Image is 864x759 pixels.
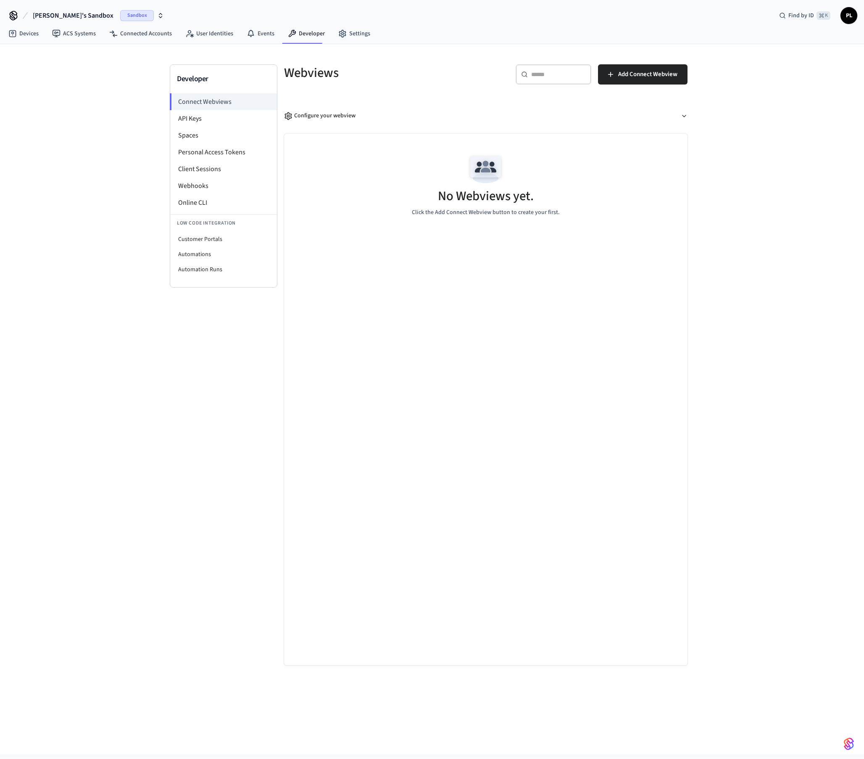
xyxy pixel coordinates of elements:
[618,69,677,80] span: Add Connect Webview
[120,10,154,21] span: Sandbox
[170,262,277,277] li: Automation Runs
[170,194,277,211] li: Online CLI
[438,188,534,205] h5: No Webviews yet.
[103,26,179,41] a: Connected Accounts
[177,73,270,85] h3: Developer
[281,26,332,41] a: Developer
[332,26,377,41] a: Settings
[284,111,356,120] div: Configure your webview
[2,26,45,41] a: Devices
[598,64,688,85] button: Add Connect Webview
[170,144,277,161] li: Personal Access Tokens
[840,7,857,24] button: PL
[788,11,814,20] span: Find by ID
[179,26,240,41] a: User Identities
[170,110,277,127] li: API Keys
[170,127,277,144] li: Spaces
[844,737,854,751] img: SeamLogoGradient.69752ec5.svg
[170,161,277,177] li: Client Sessions
[240,26,281,41] a: Events
[45,26,103,41] a: ACS Systems
[412,208,560,217] p: Click the Add Connect Webview button to create your first.
[170,232,277,247] li: Customer Portals
[33,11,113,21] span: [PERSON_NAME]'s Sandbox
[170,93,277,110] li: Connect Webviews
[170,214,277,232] li: Low Code Integration
[772,8,837,23] div: Find by ID⌘ K
[170,177,277,194] li: Webhooks
[284,64,481,82] h5: Webviews
[467,151,505,188] img: Team Empty State
[841,8,856,23] span: PL
[170,247,277,262] li: Automations
[817,11,830,20] span: ⌘ K
[284,105,688,127] button: Configure your webview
